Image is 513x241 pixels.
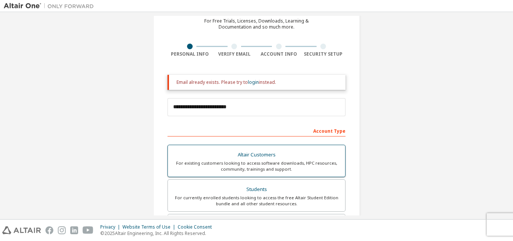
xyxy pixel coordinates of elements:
[256,51,301,57] div: Account Info
[178,224,216,230] div: Cookie Consent
[45,226,53,234] img: facebook.svg
[172,195,341,207] div: For currently enrolled students looking to access the free Altair Student Edition bundle and all ...
[83,226,94,234] img: youtube.svg
[58,226,66,234] img: instagram.svg
[122,224,178,230] div: Website Terms of Use
[204,18,309,30] div: For Free Trials, Licenses, Downloads, Learning & Documentation and so much more.
[2,226,41,234] img: altair_logo.svg
[167,51,212,57] div: Personal Info
[172,150,341,160] div: Altair Customers
[248,79,259,85] a: login
[100,230,216,236] p: © 2025 Altair Engineering, Inc. All Rights Reserved.
[212,51,257,57] div: Verify Email
[177,79,339,85] div: Email already exists. Please try to instead.
[301,51,346,57] div: Security Setup
[4,2,98,10] img: Altair One
[100,224,122,230] div: Privacy
[172,160,341,172] div: For existing customers looking to access software downloads, HPC resources, community, trainings ...
[172,184,341,195] div: Students
[70,226,78,234] img: linkedin.svg
[167,124,346,136] div: Account Type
